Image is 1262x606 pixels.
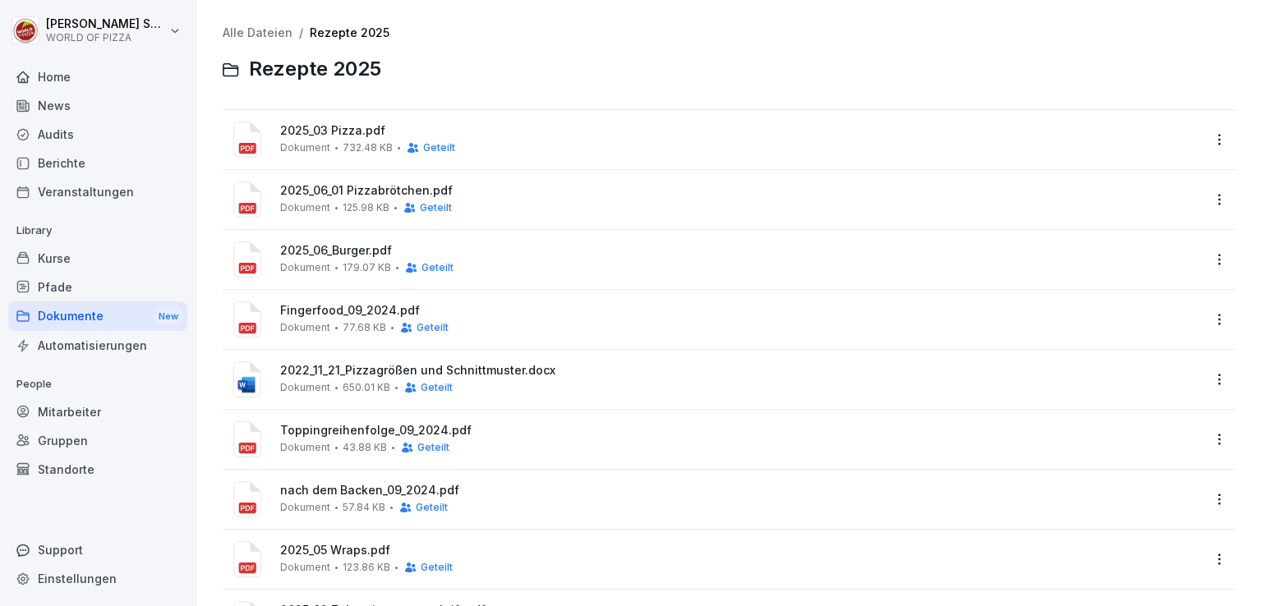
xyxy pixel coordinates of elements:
[423,142,455,154] span: Geteilt
[343,502,385,513] span: 57.84 KB
[249,57,381,81] span: Rezepte 2025
[8,564,187,593] a: Einstellungen
[280,184,1201,198] span: 2025_06_01 Pizzabrötchen.pdf
[46,32,166,44] p: WORLD OF PIZZA
[8,535,187,564] div: Support
[8,301,187,332] div: Dokumente
[280,322,330,333] span: Dokument
[280,244,1201,258] span: 2025_06_Burger.pdf
[223,25,292,39] a: Alle Dateien
[154,307,182,326] div: New
[8,149,187,177] a: Berichte
[280,124,1201,138] span: 2025_03 Pizza.pdf
[280,442,330,453] span: Dokument
[417,442,449,453] span: Geteilt
[8,177,187,206] a: Veranstaltungen
[280,562,330,573] span: Dokument
[8,62,187,91] a: Home
[343,382,390,393] span: 650.01 KB
[421,262,454,273] span: Geteilt
[280,484,1201,498] span: nach dem Backen_09_2024.pdf
[280,142,330,154] span: Dokument
[8,218,187,244] p: Library
[343,562,390,573] span: 123.86 KB
[421,562,453,573] span: Geteilt
[8,331,187,360] a: Automatisierungen
[343,322,386,333] span: 77.68 KB
[8,371,187,397] p: People
[343,142,393,154] span: 732.48 KB
[8,120,187,149] a: Audits
[280,382,330,393] span: Dokument
[417,322,449,333] span: Geteilt
[280,304,1201,318] span: Fingerfood_09_2024.pdf
[280,364,1201,378] span: 2022_11_21_Pizzagrößen und Schnittmuster.docx
[8,455,187,484] a: Standorte
[280,544,1201,558] span: 2025_05 Wraps.pdf
[8,244,187,273] a: Kurse
[421,382,453,393] span: Geteilt
[299,26,303,40] span: /
[416,502,448,513] span: Geteilt
[8,301,187,332] a: DokumenteNew
[420,202,452,213] span: Geteilt
[8,273,187,301] a: Pfade
[8,397,187,426] a: Mitarbeiter
[343,262,391,273] span: 179.07 KB
[46,17,166,31] p: [PERSON_NAME] Seraphim
[280,502,330,513] span: Dokument
[280,262,330,273] span: Dokument
[280,424,1201,438] span: Toppingreihenfolge_09_2024.pdf
[8,426,187,455] a: Gruppen
[343,442,387,453] span: 43.88 KB
[8,91,187,120] a: News
[280,202,330,213] span: Dokument
[310,25,389,39] a: Rezepte 2025
[343,202,389,213] span: 125.98 KB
